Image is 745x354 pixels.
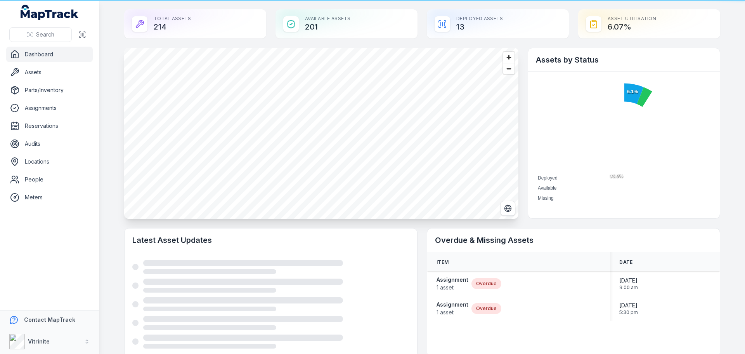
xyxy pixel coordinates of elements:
h2: Latest Asset Updates [132,235,409,246]
strong: Vitrinite [28,338,50,345]
span: Date [619,259,632,265]
h2: Overdue & Missing Assets [435,235,712,246]
button: Switch to Satellite View [501,201,515,216]
a: Assets [6,65,93,80]
span: [DATE] [619,277,638,284]
a: Locations [6,154,93,169]
h2: Assets by Status [536,54,712,65]
span: 1 asset [437,309,468,316]
div: Overdue [471,303,501,314]
strong: Assignment [437,301,468,309]
canvas: Map [124,48,518,219]
span: [DATE] [619,302,638,309]
span: Missing [538,195,554,201]
button: Zoom out [503,63,515,74]
span: 9:00 am [619,284,638,291]
a: Assignment1 asset [437,276,468,291]
a: Audits [6,136,93,152]
a: Reservations [6,118,93,134]
button: Zoom in [503,52,515,63]
button: Search [9,27,72,42]
div: Overdue [471,278,501,289]
a: Assignment1 asset [437,301,468,316]
span: Available [538,185,556,191]
span: 1 asset [437,284,468,291]
time: 14/07/2025, 9:00:00 am [619,277,638,291]
a: MapTrack [21,5,79,20]
a: Parts/Inventory [6,82,93,98]
a: Assignments [6,100,93,116]
span: Deployed [538,175,558,181]
a: Meters [6,190,93,205]
a: People [6,172,93,187]
strong: Assignment [437,276,468,284]
a: Dashboard [6,47,93,62]
strong: Contact MapTrack [24,316,75,323]
time: 09/10/2025, 5:30:00 pm [619,302,638,316]
span: Search [36,31,54,38]
span: Item [437,259,449,265]
span: 5:30 pm [619,309,638,316]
